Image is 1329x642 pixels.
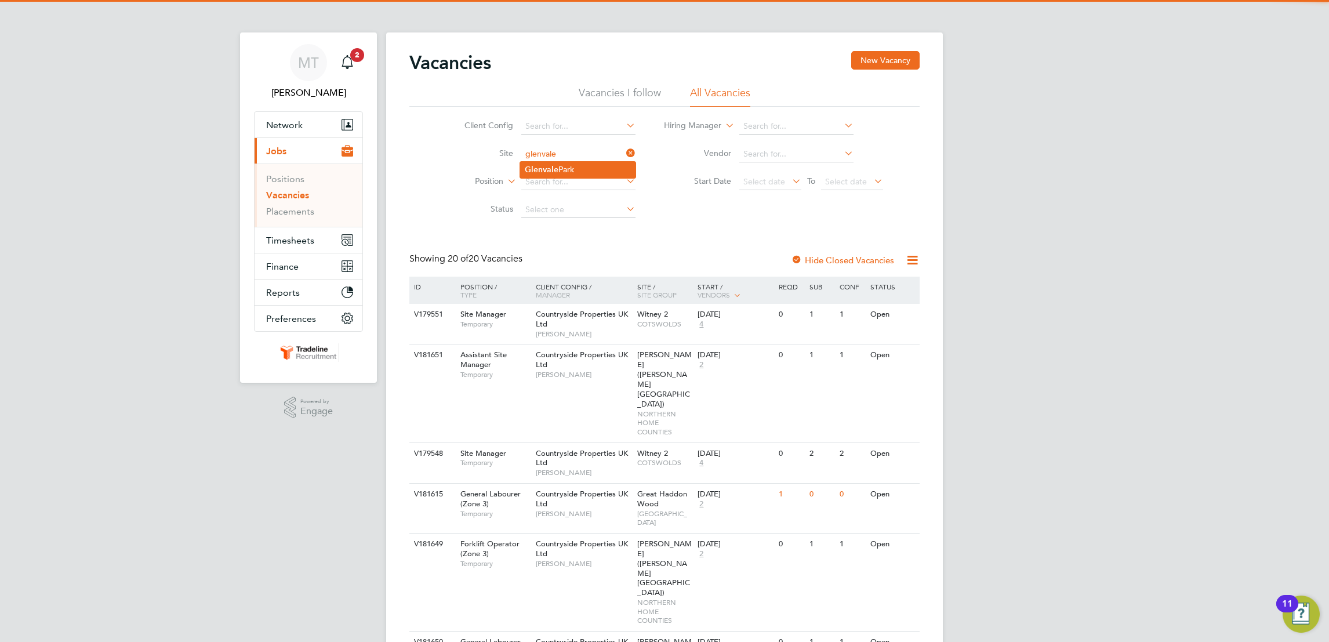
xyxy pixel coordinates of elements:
[867,304,918,325] div: Open
[266,146,286,157] span: Jobs
[411,534,452,555] div: V181649
[409,253,525,265] div: Showing
[521,174,636,190] input: Search for...
[448,253,469,264] span: 20 of
[452,277,533,304] div: Position /
[254,44,363,100] a: MT[PERSON_NAME]
[460,448,506,458] span: Site Manager
[300,397,333,407] span: Powered by
[739,118,854,135] input: Search for...
[446,204,513,214] label: Status
[634,277,695,304] div: Site /
[266,190,309,201] a: Vacancies
[579,86,661,107] li: Vacancies I follow
[837,344,867,366] div: 1
[460,290,477,299] span: Type
[1282,604,1292,619] div: 11
[867,277,918,296] div: Status
[851,51,920,70] button: New Vacancy
[446,148,513,158] label: Site
[255,112,362,137] button: Network
[266,235,314,246] span: Timesheets
[867,344,918,366] div: Open
[266,119,303,130] span: Network
[698,549,705,559] span: 2
[698,320,705,329] span: 4
[533,277,634,304] div: Client Config /
[460,458,530,467] span: Temporary
[255,306,362,331] button: Preferences
[240,32,377,383] nav: Main navigation
[255,138,362,164] button: Jobs
[739,146,854,162] input: Search for...
[520,162,636,177] li: Park
[776,443,806,465] div: 0
[536,290,570,299] span: Manager
[690,86,750,107] li: All Vacancies
[776,344,806,366] div: 0
[698,489,773,499] div: [DATE]
[536,309,628,329] span: Countryside Properties UK Ltd
[698,360,705,370] span: 2
[298,55,319,70] span: MT
[655,120,721,132] label: Hiring Manager
[807,534,837,555] div: 1
[637,320,692,329] span: COTSWOLDS
[791,255,894,266] label: Hide Closed Vacancies
[536,539,628,558] span: Countryside Properties UK Ltd
[804,173,819,188] span: To
[867,484,918,505] div: Open
[664,176,731,186] label: Start Date
[776,484,806,505] div: 1
[698,310,773,320] div: [DATE]
[254,86,363,100] span: Marina Takkou
[460,509,530,518] span: Temporary
[521,118,636,135] input: Search for...
[776,304,806,325] div: 0
[336,44,359,81] a: 2
[637,448,668,458] span: Witney 2
[446,120,513,130] label: Client Config
[698,290,730,299] span: Vendors
[460,489,521,509] span: General Labourer (Zone 3)
[536,489,628,509] span: Countryside Properties UK Ltd
[637,290,677,299] span: Site Group
[536,509,631,518] span: [PERSON_NAME]
[637,409,692,437] span: NORTHERN HOME COUNTIES
[807,277,837,296] div: Sub
[411,277,452,296] div: ID
[350,48,364,62] span: 2
[278,343,339,362] img: tradelinerecruitment-logo-retina.png
[698,458,705,468] span: 4
[255,164,362,227] div: Jobs
[743,176,785,187] span: Select date
[807,443,837,465] div: 2
[460,539,520,558] span: Forklift Operator (Zone 3)
[698,499,705,509] span: 2
[460,320,530,329] span: Temporary
[867,534,918,555] div: Open
[837,534,867,555] div: 1
[254,343,363,362] a: Go to home page
[837,277,867,296] div: Conf
[460,309,506,319] span: Site Manager
[825,176,867,187] span: Select date
[448,253,522,264] span: 20 Vacancies
[637,509,692,527] span: [GEOGRAPHIC_DATA]
[637,489,687,509] span: Great Haddon Wood
[460,370,530,379] span: Temporary
[460,350,507,369] span: Assistant Site Manager
[698,449,773,459] div: [DATE]
[266,206,314,217] a: Placements
[411,304,452,325] div: V179551
[637,350,692,408] span: [PERSON_NAME] ([PERSON_NAME][GEOGRAPHIC_DATA])
[521,146,636,162] input: Search for...
[698,350,773,360] div: [DATE]
[837,484,867,505] div: 0
[255,253,362,279] button: Finance
[460,559,530,568] span: Temporary
[300,407,333,416] span: Engage
[266,287,300,298] span: Reports
[698,539,773,549] div: [DATE]
[521,202,636,218] input: Select one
